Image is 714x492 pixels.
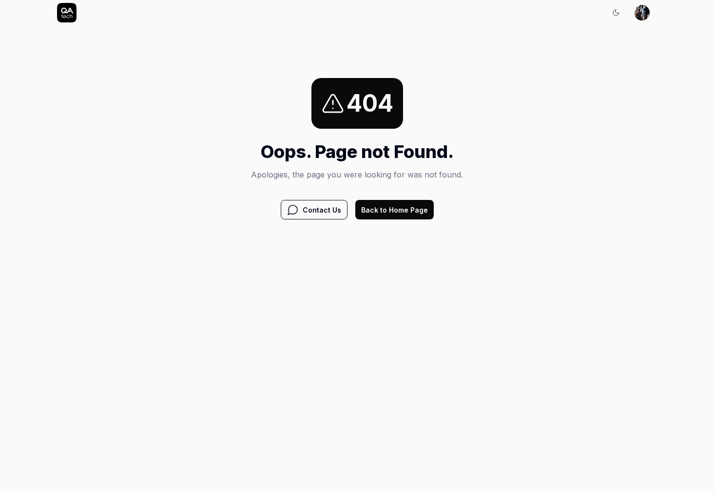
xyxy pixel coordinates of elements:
p: Apologies, the page you were looking for was not found. [251,169,463,180]
h1: Oops. Page not Found. [251,138,463,165]
img: 05712e90-f4ae-4f2d-bd35-432edce69fe3.jpeg [634,5,650,20]
button: Back to Home Page [355,200,434,219]
button: Contact Us [281,200,347,219]
span: 404 [347,86,393,121]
